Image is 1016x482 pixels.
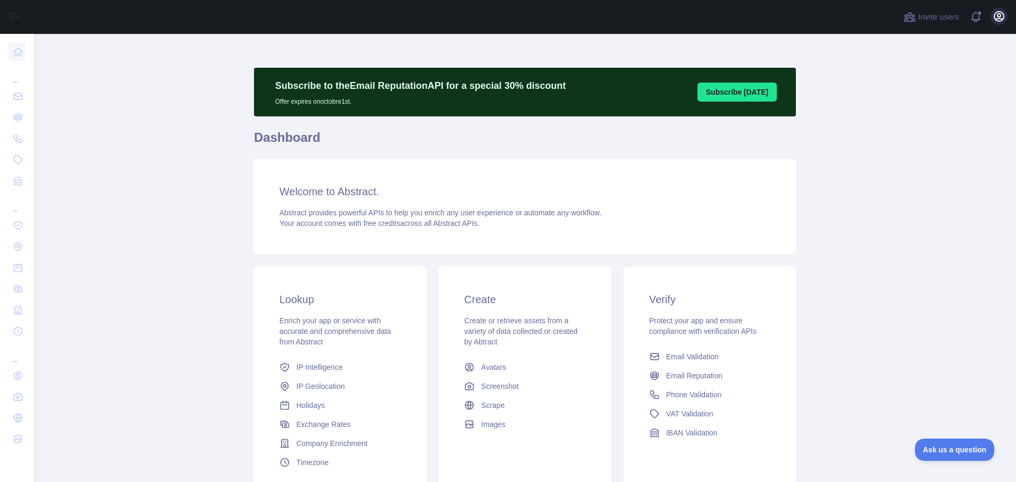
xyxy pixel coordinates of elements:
[481,419,505,430] span: Images
[915,439,995,461] iframe: Toggle Customer Support
[666,408,713,419] span: VAT Validation
[279,316,391,346] span: Enrich your app or service with accurate and comprehensive data from Abstract
[275,358,405,377] a: IP Intelligence
[481,362,506,372] span: Avatars
[645,385,775,404] a: Phone Validation
[460,358,589,377] a: Avatars
[918,11,959,23] span: Invite users
[697,83,777,102] button: Subscribe [DATE]
[296,400,325,411] span: Holidays
[645,423,775,442] a: IBAN Validation
[296,438,368,449] span: Company Enrichment
[275,78,566,93] p: Subscribe to the Email Reputation API for a special 30 % discount
[279,219,479,228] span: Your account comes with across all Abstract APIs.
[666,428,718,438] span: IBAN Validation
[279,292,401,307] h3: Lookup
[296,381,345,392] span: IP Geolocation
[464,292,585,307] h3: Create
[275,396,405,415] a: Holidays
[649,292,770,307] h3: Verify
[275,453,405,472] a: Timezone
[481,381,519,392] span: Screenshot
[279,208,602,217] span: Abstract provides powerful APIs to help you enrich any user experience or automate any workflow.
[364,219,400,228] span: free credits
[645,404,775,423] a: VAT Validation
[275,377,405,396] a: IP Geolocation
[8,63,25,85] div: ...
[8,343,25,364] div: ...
[464,316,577,346] span: Create or retrieve assets from a variety of data collected or created by Abtract
[901,8,961,25] button: Invite users
[666,351,719,362] span: Email Validation
[666,370,723,381] span: Email Reputation
[460,377,589,396] a: Screenshot
[296,419,351,430] span: Exchange Rates
[460,415,589,434] a: Images
[649,316,757,335] span: Protect your app and ensure compliance with verification APIs
[275,415,405,434] a: Exchange Rates
[275,434,405,453] a: Company Enrichment
[645,347,775,366] a: Email Validation
[645,366,775,385] a: Email Reputation
[296,457,329,468] span: Timezone
[254,129,796,154] h1: Dashboard
[666,389,722,400] span: Phone Validation
[275,93,566,106] p: Offer expires on octobre 1st.
[279,184,770,199] h3: Welcome to Abstract.
[296,362,343,372] span: IP Intelligence
[8,193,25,214] div: ...
[460,396,589,415] a: Scrape
[481,400,504,411] span: Scrape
